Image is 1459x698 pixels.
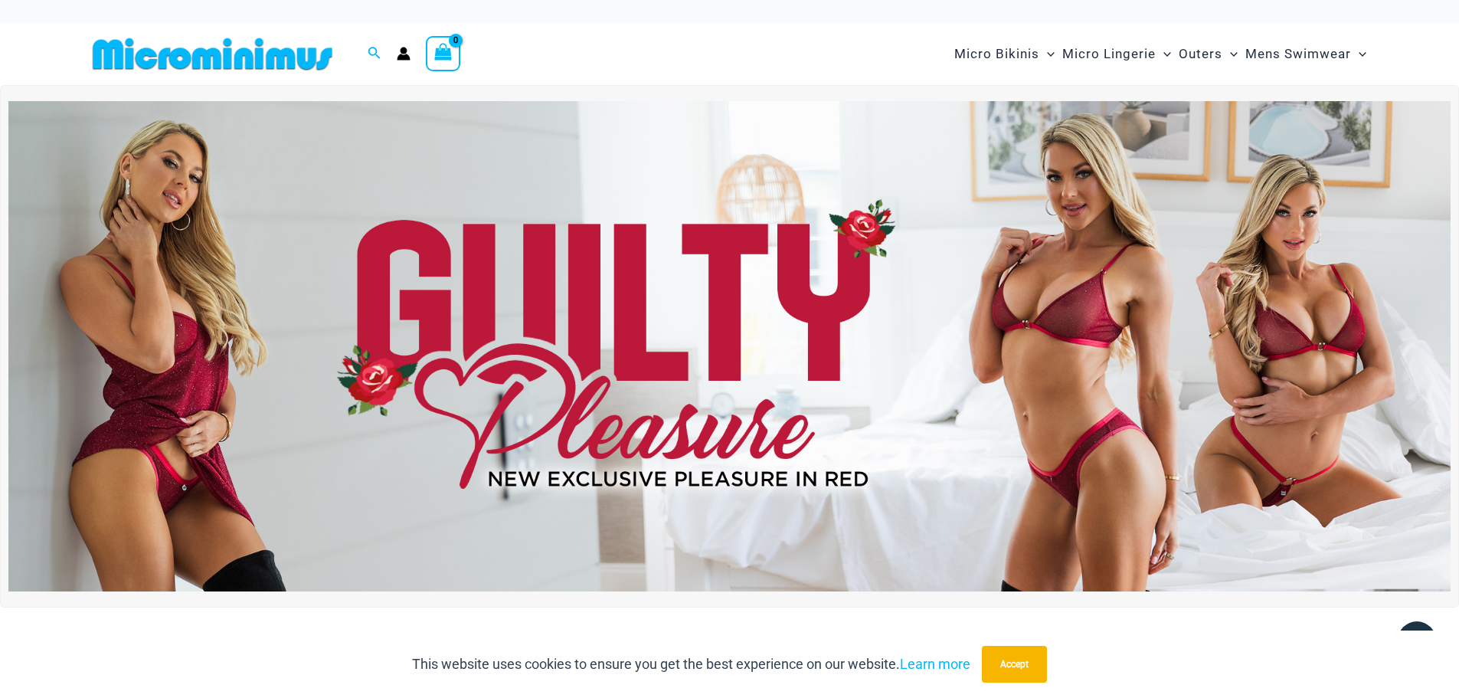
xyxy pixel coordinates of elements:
span: Micro Bikinis [954,34,1039,74]
span: Menu Toggle [1222,34,1238,74]
nav: Site Navigation [948,28,1373,80]
span: Outers [1179,34,1222,74]
a: Search icon link [368,44,381,64]
button: Accept [982,646,1047,683]
a: Learn more [900,656,970,672]
span: Mens Swimwear [1245,34,1351,74]
a: View Shopping Cart, empty [426,36,461,71]
span: Menu Toggle [1156,34,1171,74]
img: Guilty Pleasures Red Lingerie [8,101,1451,591]
span: Menu Toggle [1039,34,1055,74]
span: Micro Lingerie [1062,34,1156,74]
img: MM SHOP LOGO FLAT [87,37,339,71]
a: Account icon link [397,47,411,61]
a: Micro LingerieMenu ToggleMenu Toggle [1058,31,1175,77]
a: OutersMenu ToggleMenu Toggle [1175,31,1241,77]
p: This website uses cookies to ensure you get the best experience on our website. [412,653,970,676]
span: Menu Toggle [1351,34,1366,74]
a: Micro BikinisMenu ToggleMenu Toggle [950,31,1058,77]
a: Mens SwimwearMenu ToggleMenu Toggle [1241,31,1370,77]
